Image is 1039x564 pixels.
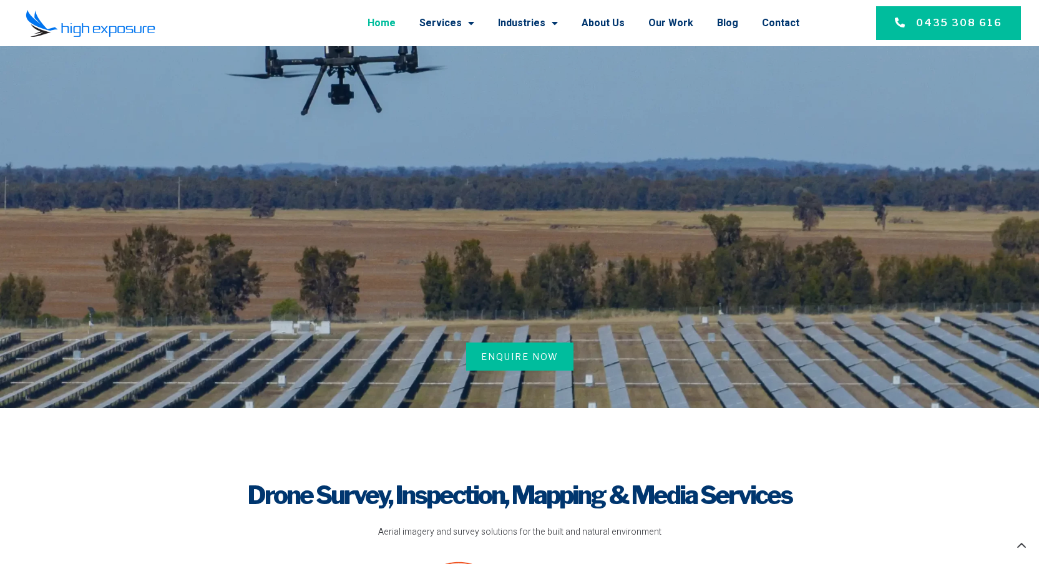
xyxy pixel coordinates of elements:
[498,7,558,39] a: Industries
[876,6,1021,40] a: 0435 308 616
[178,7,799,39] nav: Menu
[762,7,799,39] a: Contact
[916,16,1002,31] span: 0435 308 616
[147,525,893,539] p: Aerial imagery and survey solutions for the built and natural environment
[147,478,893,513] h1: Drone Survey, Inspection, Mapping & Media Services
[419,7,474,39] a: Services
[582,7,625,39] a: About Us
[648,7,693,39] a: Our Work
[26,9,155,37] img: Final-Logo copy
[717,7,738,39] a: Blog
[481,350,559,363] span: Enquire Now
[466,343,573,371] a: Enquire Now
[368,7,396,39] a: Home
